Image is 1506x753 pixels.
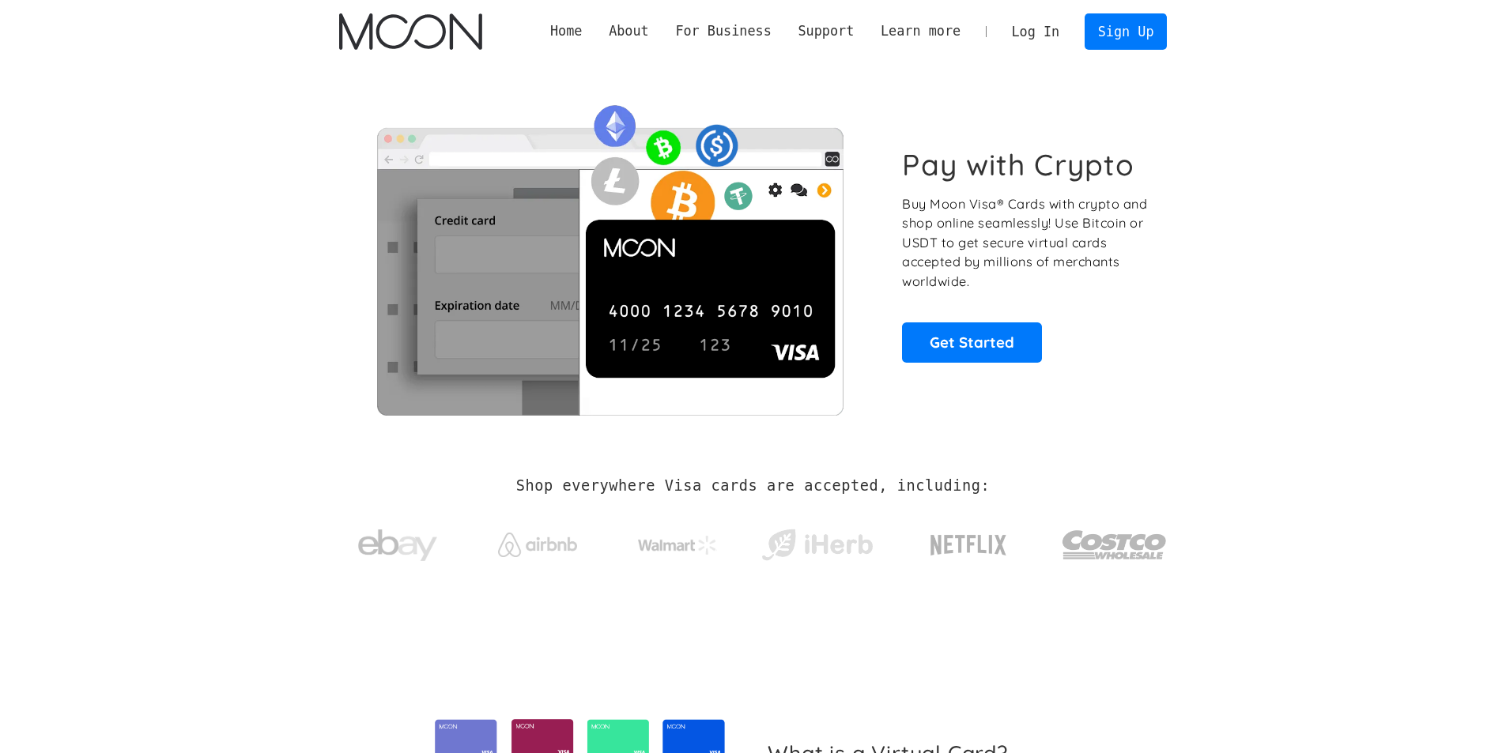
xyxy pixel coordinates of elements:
a: Netflix [898,510,1040,573]
div: Support [798,21,854,41]
a: ebay [339,505,457,578]
div: Learn more [881,21,961,41]
a: Home [537,21,595,41]
a: home [339,13,482,50]
div: About [609,21,649,41]
img: Costco [1062,515,1168,574]
a: Walmart [618,520,736,563]
a: Log In [998,14,1073,49]
img: Airbnb [498,533,577,557]
p: Buy Moon Visa® Cards with crypto and shop online seamlessly! Use Bitcoin or USDT to get secure vi... [902,194,1149,292]
a: Airbnb [478,517,596,565]
a: Sign Up [1085,13,1167,49]
div: Learn more [867,21,974,41]
img: Moon Logo [339,13,482,50]
img: Moon Cards let you spend your crypto anywhere Visa is accepted. [339,94,881,415]
a: Get Started [902,322,1042,362]
img: ebay [358,521,437,570]
img: Walmart [638,536,717,555]
div: For Business [662,21,785,41]
div: About [595,21,662,41]
div: Support [785,21,867,41]
a: Costco [1062,499,1168,582]
h2: Shop everywhere Visa cards are accepted, including: [516,477,990,495]
div: For Business [675,21,771,41]
img: Netflix [929,525,1008,565]
h1: Pay with Crypto [902,147,1134,183]
img: iHerb [758,525,876,566]
a: iHerb [758,509,876,574]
